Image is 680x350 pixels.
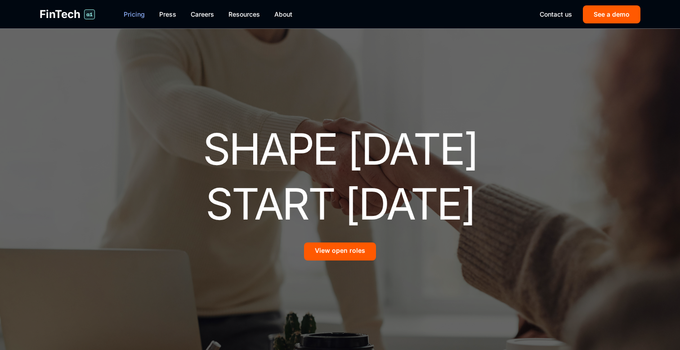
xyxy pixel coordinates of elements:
button: See a demo [583,5,640,23]
a: FinTechai [40,7,95,22]
a: About [274,10,292,19]
a: Resources [228,10,260,19]
a: Careers [191,10,214,19]
span: START [DATE] [206,178,475,230]
span: ai [84,9,95,19]
span: FinTech [40,7,81,22]
span: SHAPE [DATE] [203,123,478,175]
a: View open roles [304,242,376,260]
a: Press [159,10,176,19]
a: Pricing [124,10,145,19]
a: Contact us [540,10,572,19]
